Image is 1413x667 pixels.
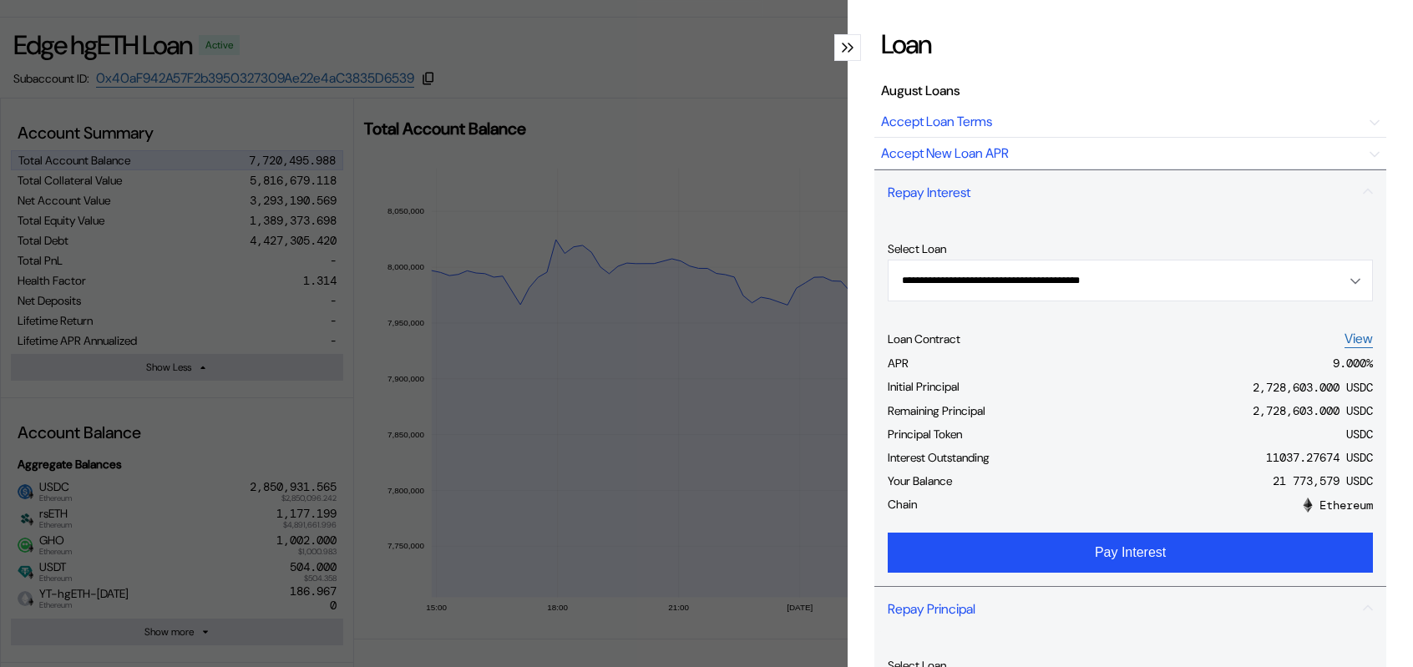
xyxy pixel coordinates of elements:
[1253,380,1373,395] div: 2,728,603.000 USDC
[888,473,952,488] div: Your Balance
[888,260,1373,301] button: Open menu
[1333,356,1373,371] div: 9.000 %
[1273,473,1373,488] div: 21 773,579 USDC
[888,450,990,465] div: Interest Outstanding
[888,379,960,394] div: Initial Principal
[881,113,992,130] div: Accept Loan Terms
[1266,450,1373,465] div: 11037.27674 USDC
[888,241,1373,256] div: Select Loan
[888,356,909,371] div: APR
[881,27,931,62] div: Loan
[1300,498,1315,513] img: 1
[888,331,960,346] div: Loan Contract
[888,427,962,442] div: Principal Token
[881,144,1009,162] div: Accept New Loan APR
[888,184,970,201] div: Repay Interest
[1346,427,1373,442] div: USDC
[888,403,985,418] div: Remaining Principal
[881,82,960,99] div: August Loans
[1253,403,1373,418] div: 2,728,603.000 USDC
[1345,330,1373,348] a: View
[888,533,1373,573] button: Pay Interest
[888,497,917,512] div: Chain
[888,600,975,618] div: Repay Principal
[1300,498,1373,513] div: Ethereum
